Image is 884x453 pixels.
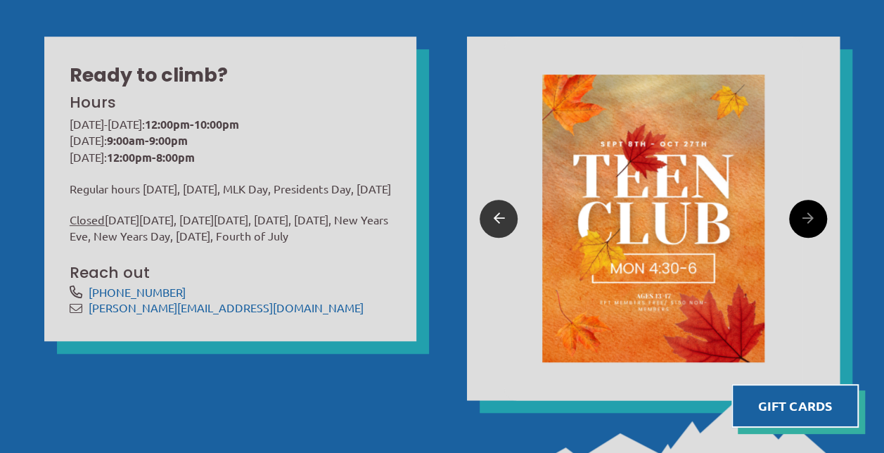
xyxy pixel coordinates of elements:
[542,75,764,362] img: Image
[70,212,392,243] p: [DATE][DATE], [DATE][DATE], [DATE], [DATE], New Years Eve, New Years Day, [DATE], Fourth of July
[70,262,392,283] h3: Reach out
[70,62,392,89] h2: Ready to climb?
[89,285,186,299] a: [PHONE_NUMBER]
[70,181,392,197] p: Regular hours [DATE], [DATE], MLK Day, Presidents Day, [DATE]
[107,133,188,148] strong: 9:00am-9:00pm
[70,116,392,166] p: [DATE]-[DATE]: [DATE]: [DATE]:
[70,92,388,113] h3: Hours
[145,117,239,132] strong: 12:00pm-10:00pm
[70,212,105,226] span: Closed
[107,150,195,165] strong: 12:00pm-8:00pm
[89,300,364,314] a: [PERSON_NAME][EMAIL_ADDRESS][DOMAIN_NAME]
